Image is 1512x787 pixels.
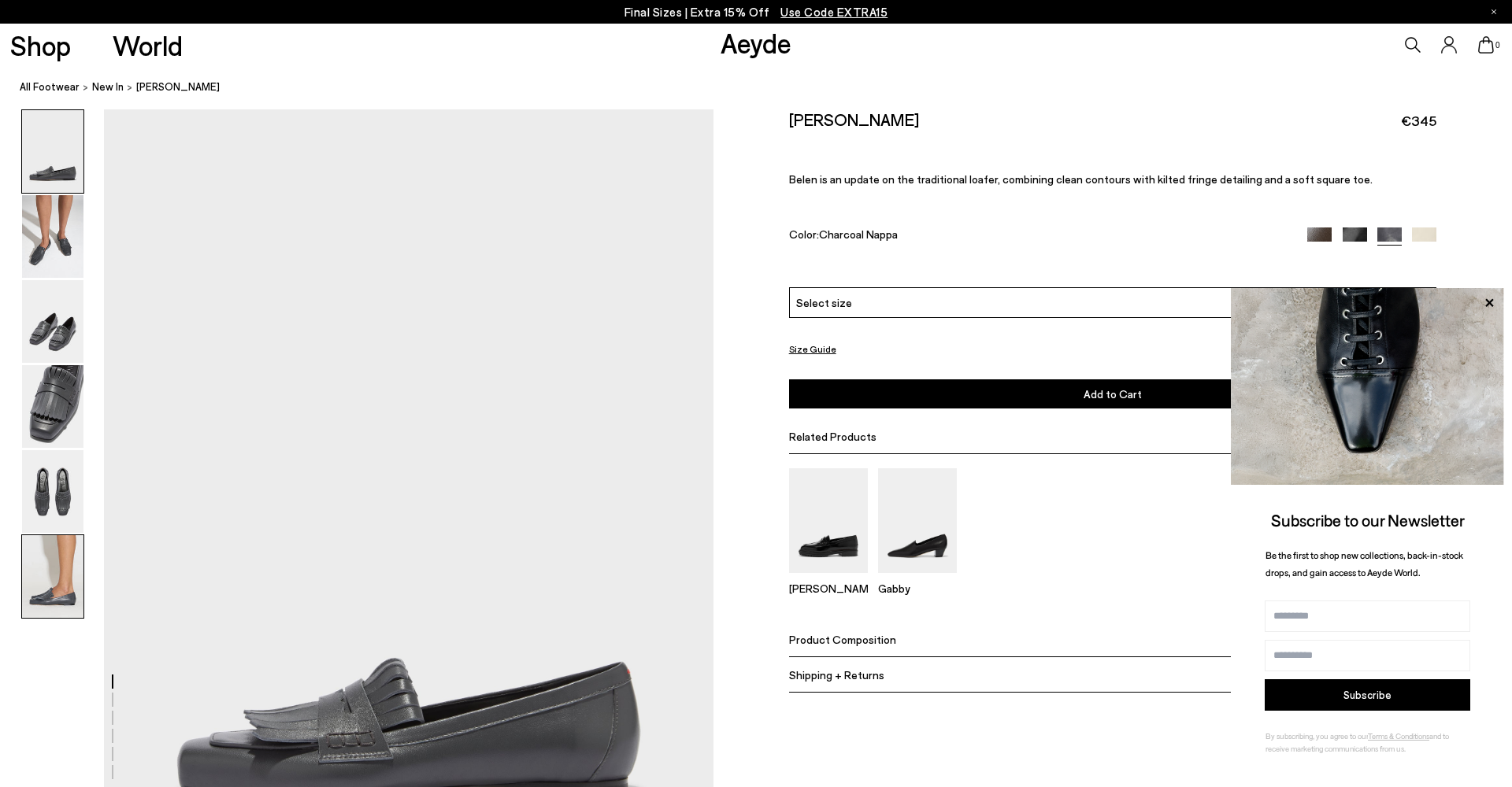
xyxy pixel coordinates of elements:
span: Be the first to shop new collections, back-in-stock drops, and gain access to Aeyde World. [1266,549,1463,578]
p: [PERSON_NAME] [789,582,868,595]
img: Gabby Almond-Toe Loafers [878,468,957,573]
img: Belen Tassel Loafers - Image 5 [22,450,83,533]
a: 0 [1478,36,1494,54]
span: [PERSON_NAME] [136,79,220,95]
a: All Footwear [20,79,80,95]
span: By subscribing, you agree to our [1266,731,1368,741]
a: Shop [10,31,71,59]
span: Shipping + Returns [789,668,884,682]
button: Size Guide [789,339,836,359]
img: Belen Tassel Loafers - Image 4 [22,365,83,448]
span: Product Composition [789,633,896,646]
img: Belen Tassel Loafers - Image 1 [22,110,83,193]
p: Final Sizes | Extra 15% Off [624,2,888,22]
a: Gabby Almond-Toe Loafers Gabby [878,562,957,595]
span: Related Products [789,430,876,443]
span: Subscribe to our Newsletter [1271,510,1465,530]
a: Aeyde [721,26,791,59]
img: Belen Tassel Loafers - Image 3 [22,280,83,363]
nav: breadcrumb [20,66,1512,109]
a: World [113,31,183,59]
span: €345 [1401,111,1436,131]
span: 0 [1494,41,1502,50]
h2: [PERSON_NAME] [789,109,919,129]
span: Navigate to /collections/ss25-final-sizes [780,5,888,19]
p: Gabby [878,582,957,595]
span: Charcoal Nappa [819,227,898,241]
span: Add to Cart [1084,387,1142,401]
a: New In [92,79,124,95]
span: Select size [796,294,852,311]
div: Color: [789,227,1287,246]
p: Belen is an update on the traditional loafer, combining clean contours with kilted fringe detaili... [789,172,1436,186]
img: ca3f721fb6ff708a270709c41d776025.jpg [1231,288,1504,485]
img: Leon Loafers [789,468,868,573]
button: Add to Cart [789,379,1436,408]
img: Belen Tassel Loafers - Image 2 [22,195,83,278]
a: Terms & Conditions [1368,731,1429,741]
a: Leon Loafers [PERSON_NAME] [789,562,868,595]
img: Belen Tassel Loafers - Image 6 [22,535,83,618]
span: New In [92,80,124,93]
button: Subscribe [1265,679,1470,711]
